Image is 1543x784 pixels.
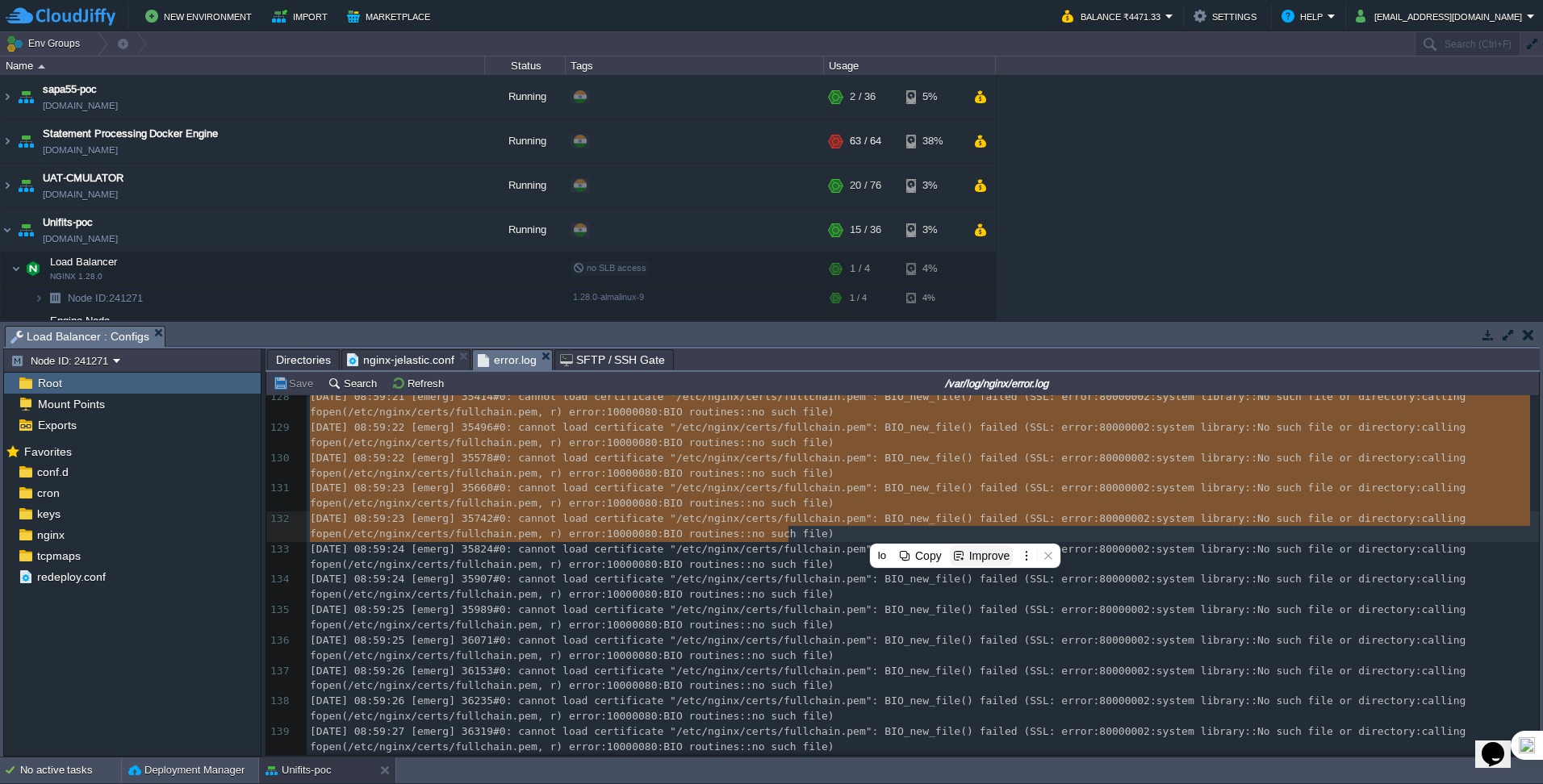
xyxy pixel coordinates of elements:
[50,272,102,281] span: NGINX 1.28.0
[310,694,1472,722] span: [DATE] 08:59:26 [emerg] 36235#0: cannot load certificate "/etc/nginx/certs/fullchain.pem": BIO_ne...
[310,482,1472,509] span: [DATE] 08:59:23 [emerg] 35660#0: cannot load certificate "/etc/nginx/certs/fullchain.pem": BIO_ne...
[266,755,292,770] div: 140
[485,208,566,252] div: Running
[310,421,1472,448] span: [DATE] 08:59:22 [emerg] 35496#0: cannot load certificate "/etc/nginx/certs/fullchain.pem": BIO_ne...
[34,528,67,542] a: nginx
[48,314,112,327] span: Engine Node
[2,56,484,75] div: Name
[560,350,666,369] span: SFTP / SSH Gate
[34,507,63,521] span: keys
[48,315,112,327] a: Engine Node
[310,665,1472,692] span: [DATE] 08:59:26 [emerg] 36153#0: cannot load certificate "/etc/nginx/certs/fullchain.pem": BIO_ne...
[1,164,14,207] img: AMDAwAAAACH5BAEAAAAALAAAAAABAAEAAAICRAEAOw==
[906,311,959,344] div: 3%
[825,56,995,75] div: Usage
[906,286,959,311] div: 4%
[68,292,109,304] span: Node ID:
[266,481,292,496] div: 131
[310,725,1472,753] span: [DATE] 08:59:27 [emerg] 36319#0: cannot load certificate "/etc/nginx/certs/fullchain.pem": BIO_ne...
[486,56,565,75] div: Status
[850,164,881,207] div: 20 / 76
[38,65,45,69] img: AMDAwAAAACH5BAEAAAAALAAAAAABAAEAAAICRAEAOw==
[21,444,74,459] span: Favorites
[11,311,21,344] img: AMDAwAAAACH5BAEAAAAALAAAAAABAAEAAAICRAEAOw==
[906,75,959,119] div: 5%
[15,208,37,252] img: AMDAwAAAACH5BAEAAAAALAAAAAABAAEAAAICRAEAOw==
[11,252,21,285] img: AMDAwAAAACH5BAEAAAAALAAAAAABAAEAAAICRAEAOw==
[850,311,881,344] div: 14 / 32
[328,376,382,390] button: Search
[485,75,566,119] div: Running
[66,291,145,305] a: Node ID:241271
[310,390,998,402] span: [DATE] 08:59:21 [emerg] 35414#0: cannot load certificate "/etc/nginx/certs/fullchain.pem": BIO_ne...
[472,349,553,369] li: /var/log/nginx/error.log
[34,465,71,479] a: conf.d
[1356,6,1527,26] button: [EMAIL_ADDRESS][DOMAIN_NAME]
[66,291,145,305] span: 241271
[850,119,881,163] div: 63 / 64
[6,32,86,55] button: Env Groups
[43,81,97,98] a: sapa55-poc
[34,486,62,500] a: cron
[20,757,121,783] div: No active tasks
[266,390,292,405] div: 128
[573,292,644,302] span: 1.28.0-almalinux-9
[850,286,867,311] div: 1 / 4
[341,349,470,369] li: /etc/nginx/nginx-jelastic.conf
[310,634,1472,661] span: [DATE] 08:59:25 [emerg] 36071#0: cannot load certificate "/etc/nginx/certs/fullchain.pem": BIO_ne...
[48,255,119,269] span: Load Balancer
[310,512,1472,540] span: [DATE] 08:59:23 [emerg] 35742#0: cannot load certificate "/etc/nginx/certs/fullchain.pem": BIO_ne...
[22,311,44,344] img: AMDAwAAAACH5BAEAAAAALAAAAAABAAEAAAICRAEAOw==
[34,548,83,563] span: tcpmaps
[35,376,65,390] span: Root
[906,252,959,285] div: 4%
[43,98,118,114] a: [DOMAIN_NAME]
[1475,719,1527,768] iframe: chat widget
[485,119,566,163] div: Running
[906,164,959,207] div: 3%
[43,186,118,202] a: [DOMAIN_NAME]
[15,119,37,163] img: AMDAwAAAACH5BAEAAAAALAAAAAABAAEAAAICRAEAOw==
[272,6,332,26] button: Import
[6,6,115,27] img: CloudJiffy
[128,762,245,778] button: Deployment Manager
[347,350,454,369] span: nginx-jelastic.conf
[43,126,218,142] a: Statement Processing Docker Engine
[266,694,292,709] div: 138
[310,573,1472,600] span: [DATE] 08:59:24 [emerg] 35907#0: cannot load certificate "/etc/nginx/certs/fullchain.pem": BIO_ne...
[906,208,959,252] div: 3%
[34,569,108,584] a: redeploy.conf
[35,418,79,432] a: Exports
[310,543,1472,570] span: [DATE] 08:59:24 [emerg] 35824#0: cannot load certificate "/etc/nginx/certs/fullchain.pem": BIO_ne...
[35,397,107,411] a: Mount Points
[273,376,318,390] button: Save
[266,542,292,557] div: 133
[10,353,113,368] button: Node ID: 241271
[266,451,292,466] div: 130
[567,56,823,75] div: Tags
[43,231,118,247] a: [DOMAIN_NAME]
[478,350,537,370] span: error.log
[850,208,881,252] div: 15 / 36
[391,376,449,390] button: Refresh
[266,603,292,618] div: 135
[266,420,292,436] div: 129
[10,327,149,347] span: Load Balancer : Configs
[347,6,435,26] button: Marketplace
[1,75,14,119] img: AMDAwAAAACH5BAEAAAAALAAAAAABAAEAAAICRAEAOw==
[266,511,292,527] div: 132
[22,252,44,285] img: AMDAwAAAACH5BAEAAAAALAAAAAABAAEAAAICRAEAOw==
[48,256,119,268] a: Load BalancerNGINX 1.28.0
[44,286,66,311] img: AMDAwAAAACH5BAEAAAAALAAAAAABAAEAAAICRAEAOw==
[1194,6,1261,26] button: Settings
[15,75,37,119] img: AMDAwAAAACH5BAEAAAAALAAAAAABAAEAAAICRAEAOw==
[850,252,870,285] div: 1 / 4
[850,75,876,119] div: 2 / 36
[310,452,1472,479] span: [DATE] 08:59:22 [emerg] 35578#0: cannot load certificate "/etc/nginx/certs/fullchain.pem": BIO_ne...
